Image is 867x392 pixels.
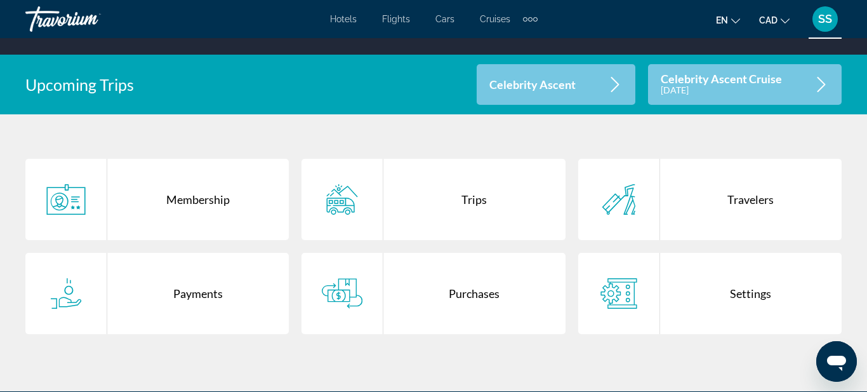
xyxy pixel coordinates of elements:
[661,74,782,84] p: Celebrity Ascent Cruise
[330,14,357,24] a: Hotels
[660,253,842,334] div: Settings
[480,14,510,24] a: Cruises
[25,159,289,240] a: Membership
[648,64,842,105] a: Celebrity Ascent Cruise[DATE]
[489,79,576,90] p: Celebrity Ascent
[382,14,410,24] a: Flights
[107,159,289,240] div: Membership
[383,159,565,240] div: Trips
[716,11,740,29] button: Change language
[25,253,289,334] a: Payments
[301,253,565,334] a: Purchases
[661,84,782,95] p: [DATE]
[25,3,152,36] a: Travorium
[809,6,842,32] button: User Menu
[107,253,289,334] div: Payments
[25,75,134,94] h2: Upcoming Trips
[301,159,565,240] a: Trips
[660,159,842,240] div: Travelers
[435,14,454,24] a: Cars
[816,341,857,382] iframe: Button to launch messaging window
[477,64,635,105] a: Celebrity Ascent
[383,253,565,334] div: Purchases
[818,13,832,25] span: SS
[759,15,778,25] span: CAD
[759,11,790,29] button: Change currency
[523,9,538,29] button: Extra navigation items
[578,253,842,334] a: Settings
[578,159,842,240] a: Travelers
[716,15,728,25] span: en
